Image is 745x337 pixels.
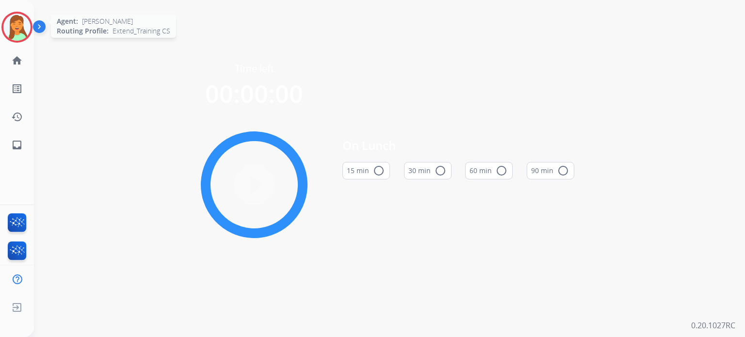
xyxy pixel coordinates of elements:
[3,14,31,41] img: avatar
[113,26,170,36] span: Extend_Training CS
[205,77,303,110] span: 00:00:00
[496,165,507,177] mat-icon: radio_button_unchecked
[465,162,513,179] button: 60 min
[11,83,23,95] mat-icon: list_alt
[435,165,446,177] mat-icon: radio_button_unchecked
[373,165,385,177] mat-icon: radio_button_unchecked
[57,26,109,36] span: Routing Profile:
[82,16,133,26] span: [PERSON_NAME]
[691,320,735,331] p: 0.20.1027RC
[342,162,390,179] button: 15 min
[404,162,452,179] button: 30 min
[557,165,569,177] mat-icon: radio_button_unchecked
[342,137,574,154] span: On Lunch
[527,162,574,179] button: 90 min
[11,139,23,151] mat-icon: inbox
[11,111,23,123] mat-icon: history
[235,62,274,76] span: Time left
[11,55,23,66] mat-icon: home
[57,16,78,26] span: Agent:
